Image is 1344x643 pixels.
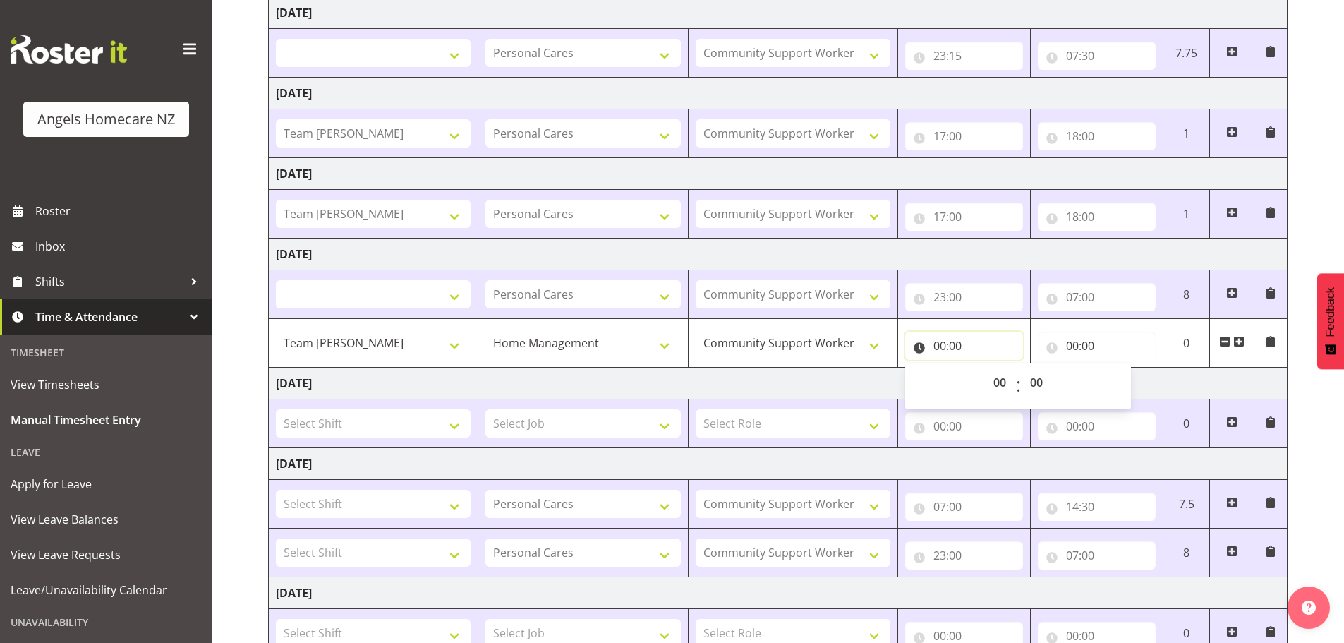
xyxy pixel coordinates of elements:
div: Angels Homecare NZ [37,109,175,130]
td: [DATE] [269,78,1288,109]
td: [DATE] [269,448,1288,480]
span: View Leave Requests [11,544,201,565]
td: 8 [1163,270,1210,319]
td: 7.75 [1163,29,1210,78]
td: 1 [1163,109,1210,158]
a: Manual Timesheet Entry [4,402,208,438]
a: Leave/Unavailability Calendar [4,572,208,608]
img: help-xxl-2.png [1302,601,1316,615]
span: Time & Attendance [35,306,183,327]
td: 8 [1163,529,1210,577]
a: View Leave Requests [4,537,208,572]
button: Feedback - Show survey [1317,273,1344,369]
span: View Timesheets [11,374,201,395]
span: : [1016,368,1021,404]
span: View Leave Balances [11,509,201,530]
span: Roster [35,200,205,222]
a: View Timesheets [4,367,208,402]
td: [DATE] [269,158,1288,190]
td: 7.5 [1163,480,1210,529]
div: Unavailability [4,608,208,637]
input: Click to select... [905,332,1023,360]
span: Apply for Leave [11,474,201,495]
a: View Leave Balances [4,502,208,537]
span: Inbox [35,236,205,257]
input: Click to select... [1038,332,1156,360]
span: Manual Timesheet Entry [11,409,201,431]
span: Shifts [35,271,183,292]
span: Leave/Unavailability Calendar [11,579,201,601]
td: 0 [1163,399,1210,448]
td: 1 [1163,190,1210,239]
td: [DATE] [269,368,1288,399]
td: 0 [1163,319,1210,368]
div: Leave [4,438,208,467]
img: Rosterit website logo [11,35,127,64]
a: Apply for Leave [4,467,208,502]
td: [DATE] [269,577,1288,609]
div: Timesheet [4,338,208,367]
span: Feedback [1324,287,1337,337]
td: [DATE] [269,239,1288,270]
